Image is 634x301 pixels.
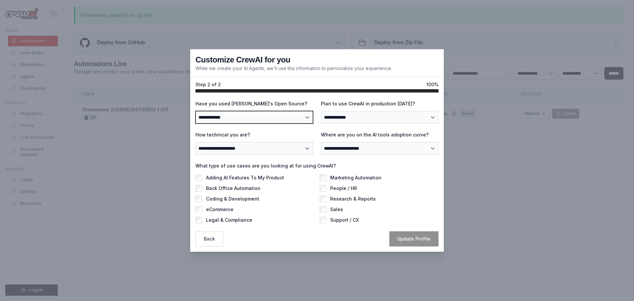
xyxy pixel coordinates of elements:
[206,217,252,223] label: Legal & Compliance
[195,65,392,72] p: While we create your AI Agents, we'll use this information to personalize your experience.
[195,81,221,88] span: Step 2 of 2
[206,185,261,192] label: Back Office Automation
[389,231,439,246] button: Update Profile
[195,163,439,169] label: What type of use cases are you looking at for using CrewAI?
[321,132,439,138] label: Where are you on the AI tools adoption curve?
[426,81,439,88] span: 100%
[330,185,357,192] label: People / HR
[206,196,259,202] label: Coding & Development
[330,174,381,181] label: Marketing Automation
[195,231,223,246] button: Back
[330,196,376,202] label: Research & Reports
[206,206,233,213] label: eCommerce
[330,206,343,213] label: Sales
[195,55,290,65] h3: Customize CrewAI for you
[330,217,359,223] label: Support / CX
[321,100,439,107] label: Plan to use CrewAI in production [DATE]?
[195,100,313,107] label: Have you used [PERSON_NAME]'s Open Source?
[195,132,313,138] label: How technical you are?
[206,174,284,181] label: Adding AI Features To My Product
